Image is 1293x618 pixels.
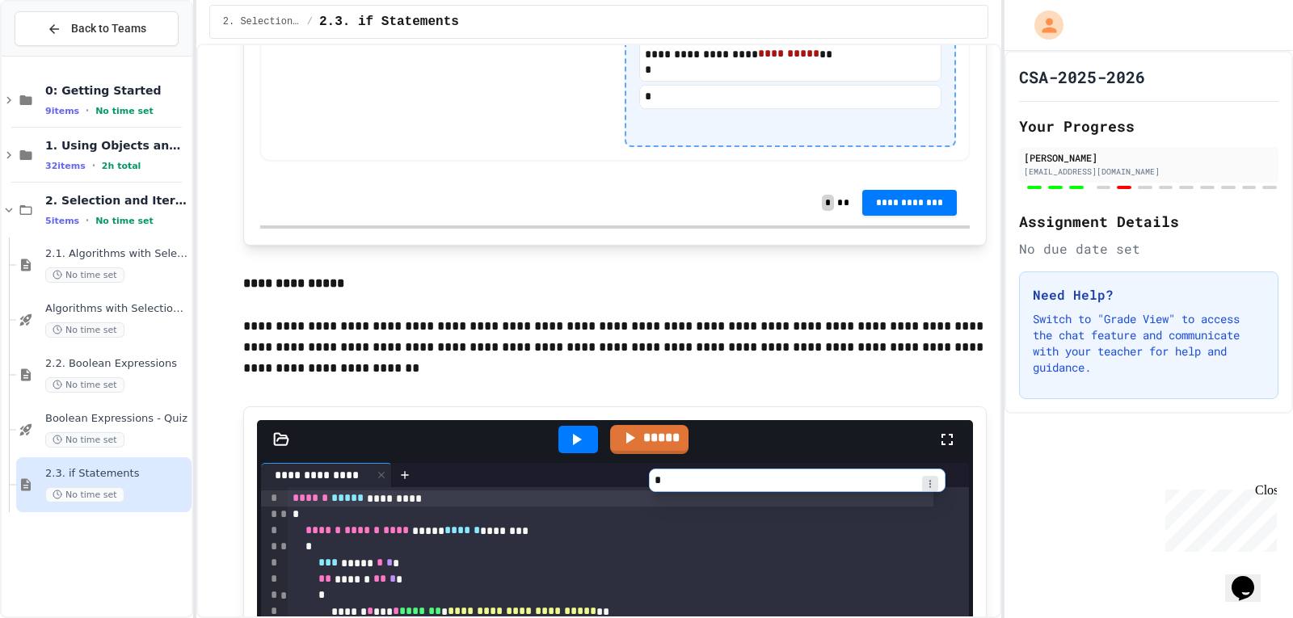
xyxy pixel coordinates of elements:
[1159,483,1277,552] iframe: chat widget
[1033,311,1265,376] p: Switch to "Grade View" to access the chat feature and communicate with your teacher for help and ...
[45,412,188,426] span: Boolean Expressions - Quiz
[45,106,79,116] span: 9 items
[45,322,124,338] span: No time set
[1019,210,1278,233] h2: Assignment Details
[1033,285,1265,305] h3: Need Help?
[1019,65,1145,88] h1: CSA-2025-2026
[45,467,188,481] span: 2.3. if Statements
[45,247,188,261] span: 2.1. Algorithms with Selection and Repetition
[45,161,86,171] span: 32 items
[45,83,188,98] span: 0: Getting Started
[86,104,89,117] span: •
[45,193,188,208] span: 2. Selection and Iteration
[15,11,179,46] button: Back to Teams
[95,216,154,226] span: No time set
[1019,239,1278,259] div: No due date set
[102,161,141,171] span: 2h total
[45,377,124,393] span: No time set
[1225,553,1277,602] iframe: chat widget
[45,357,188,371] span: 2.2. Boolean Expressions
[45,138,188,153] span: 1. Using Objects and Methods
[71,20,146,37] span: Back to Teams
[95,106,154,116] span: No time set
[1017,6,1068,44] div: My Account
[45,216,79,226] span: 5 items
[1024,166,1274,178] div: [EMAIL_ADDRESS][DOMAIN_NAME]
[1019,115,1278,137] h2: Your Progress
[6,6,112,103] div: Chat with us now!Close
[307,15,313,28] span: /
[45,302,188,316] span: Algorithms with Selection and Repetition - Topic 2.1
[1024,150,1274,165] div: [PERSON_NAME]
[86,214,89,227] span: •
[45,432,124,448] span: No time set
[223,15,301,28] span: 2. Selection and Iteration
[319,12,459,32] span: 2.3. if Statements
[92,159,95,172] span: •
[45,267,124,283] span: No time set
[45,487,124,502] span: No time set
